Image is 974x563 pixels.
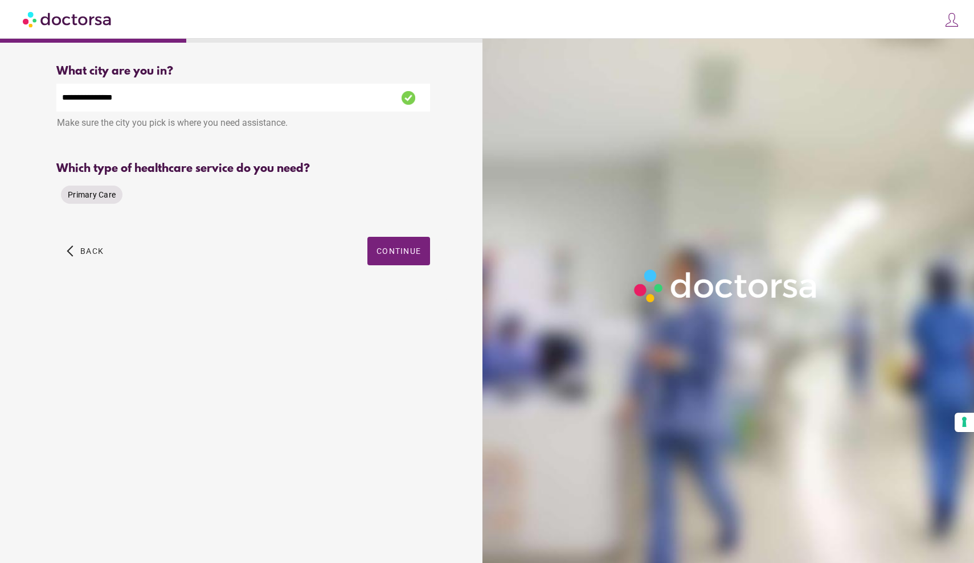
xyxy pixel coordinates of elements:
span: Primary Care [68,190,116,199]
div: Which type of healthcare service do you need? [56,162,430,175]
span: Back [80,246,104,256]
div: Make sure the city you pick is where you need assistance. [56,112,430,137]
img: Doctorsa.com [23,6,113,32]
img: Logo-Doctorsa-trans-White-partial-flat.png [629,264,824,307]
div: What city are you in? [56,65,430,78]
button: Your consent preferences for tracking technologies [955,413,974,432]
button: arrow_back_ios Back [62,237,108,265]
img: icons8-customer-100.png [944,12,960,28]
span: Continue [376,246,421,256]
button: Continue [367,237,430,265]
